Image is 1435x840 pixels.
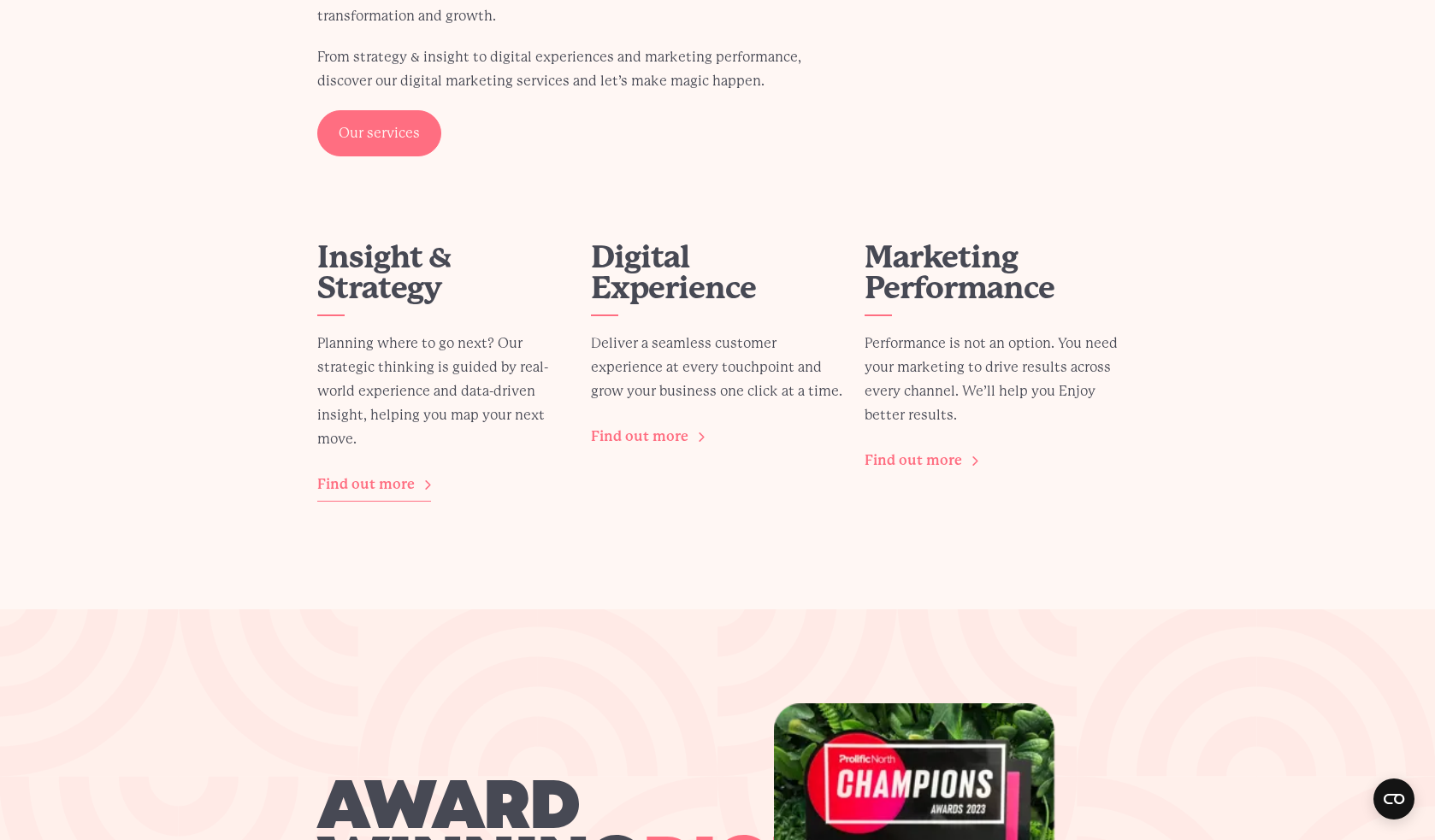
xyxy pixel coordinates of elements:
p: Planning where to go next? Our strategic thinking is guided by real-world experience and data-dri... [317,332,570,451]
a: Marketing Performance [865,239,1054,306]
a: Find out more [591,420,705,453]
p: From strategy & insight to digital experiences and marketing performance, discover our digital ma... [317,45,853,93]
a: Our services [317,110,441,156]
p: Deliver a seamless customer experience at every touchpoint and grow your business one click at a ... [591,332,844,403]
a: Find out more [317,468,431,501]
a: Find out more [865,444,978,477]
button: Open CMP widget [1373,778,1414,819]
a: Insight & Strategy [317,239,451,306]
p: Performance is not an option. You need your marketing to drive results across every channel. We’l... [865,332,1118,427]
a: Digital Experience [591,239,756,306]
